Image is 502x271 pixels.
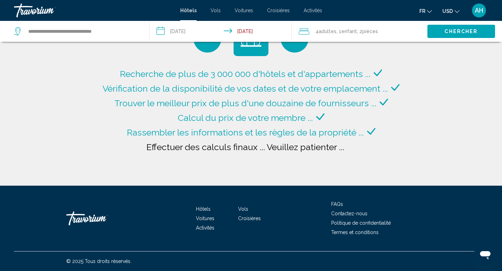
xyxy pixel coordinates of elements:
span: Trouver le meilleur prix de plus d'une douzaine de fournisseurs ... [114,98,376,108]
button: Change currency [442,6,459,16]
button: Check-in date: Apr 3, 2026 Check-out date: Apr 5, 2026 [150,21,292,42]
a: Activités [196,225,214,231]
span: Chercher [444,29,478,34]
span: Recherche de plus de 3 000 000 d'hôtels et d'appartements ... [120,69,370,79]
a: Hôtels [180,8,197,13]
span: © 2025 Tous droits réservés. [66,258,131,264]
a: Vols [238,206,248,212]
span: fr [419,8,425,14]
a: Hôtels [196,206,211,212]
span: pièces [362,29,378,34]
a: FAQs [331,201,343,207]
span: Enfant [341,29,357,34]
a: Travorium [66,208,136,229]
span: Effectuer des calculs finaux ... Veuillez patienter ... [146,142,344,152]
span: , 2 [357,26,378,36]
a: Activités [304,8,322,13]
a: Contactez-nous [331,211,367,216]
iframe: Bouton de lancement de la fenêtre de messagerie [474,243,496,265]
span: USD [442,8,453,14]
span: , 1 [336,26,357,36]
span: Adultes [319,29,336,34]
span: Calcul du prix de votre membre ... [178,113,313,123]
a: Croisières [267,8,290,13]
a: Voitures [196,216,214,221]
a: Vols [211,8,221,13]
a: Croisières [238,216,261,221]
a: Travorium [14,3,173,17]
button: Change language [419,6,432,16]
span: Rassembler les informations et les règles de la propriété ... [127,127,364,138]
a: Termes et conditions [331,230,379,235]
span: AH [475,7,483,14]
button: User Menu [470,3,488,18]
span: Vérification de la disponibilité de vos dates et de votre emplacement ... [102,83,388,94]
a: Voitures [235,8,253,13]
button: Travelers: 4 adults, 1 child [292,21,427,42]
a: Politique de confidentialité [331,220,391,226]
span: 4 [315,26,336,36]
button: Chercher [427,25,495,38]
